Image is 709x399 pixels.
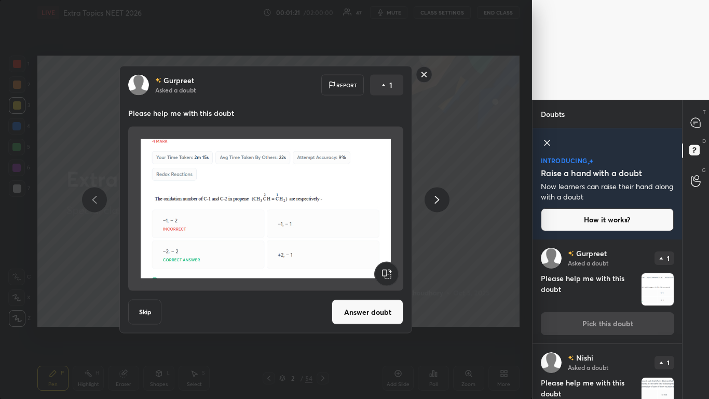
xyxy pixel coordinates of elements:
p: Now learners can raise their hand along with a doubt [541,181,674,202]
p: T [703,108,706,116]
img: default.png [128,75,149,96]
img: 1759674668XN10B2.png [642,273,674,305]
p: Doubts [533,100,573,128]
p: 1 [667,360,670,366]
img: default.png [541,352,562,373]
img: large-star.026637fe.svg [589,159,593,164]
button: How it works? [541,208,674,231]
p: D [702,137,706,145]
p: Nishi [576,354,593,362]
button: Skip [128,300,161,325]
p: introducing [541,157,588,164]
p: 1 [389,80,392,90]
img: no-rating-badge.077c3623.svg [568,251,574,257]
p: Asked a doubt [155,86,196,94]
h5: Raise a hand with a doubt [541,167,642,179]
p: Gurpreet [576,249,607,258]
img: 1759674668XN10B2.png [141,131,391,287]
div: Report [321,75,364,96]
h4: Please help me with this doubt [541,273,637,306]
div: grid [533,240,683,399]
p: Please help me with this doubt [128,108,403,118]
img: no-rating-badge.077c3623.svg [568,355,574,361]
img: small-star.76a44327.svg [588,162,590,165]
p: Asked a doubt [568,259,608,267]
p: Gurpreet [163,76,194,85]
img: default.png [541,248,562,269]
img: no-rating-badge.077c3623.svg [155,77,161,83]
button: Answer doubt [332,300,403,325]
p: 1 [667,255,670,261]
p: Asked a doubt [568,363,608,371]
p: G [702,166,706,174]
